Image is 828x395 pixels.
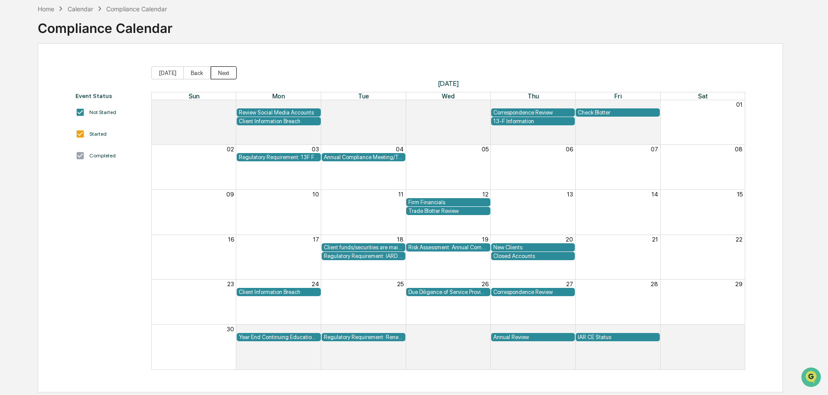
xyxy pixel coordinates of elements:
div: Correspondence Review [493,109,573,116]
div: Client Information Breach [239,118,319,124]
button: 02 [227,146,234,153]
div: Client funds/securities are maintained with a Qualified Custodian [324,244,404,251]
button: 22 [736,236,743,243]
div: Calendar [68,5,93,13]
button: 27 [566,281,573,287]
button: 27 [312,101,319,108]
div: Started [89,131,107,137]
div: Not Started [89,109,116,115]
button: 07 [651,146,658,153]
div: Compliance Calendar [38,13,173,36]
button: 09 [226,191,234,198]
div: Compliance Calendar [106,5,167,13]
span: Fri [614,92,622,100]
button: 11 [398,191,404,198]
button: 28 [651,281,658,287]
div: Risk Assessment: Annual Compliance Meeting [408,244,488,251]
button: 13 [567,191,573,198]
button: 01 [313,326,319,333]
button: Next [211,66,237,79]
button: 23 [227,281,234,287]
span: Data Lookup [17,126,55,134]
button: 03 [481,326,489,333]
button: 28 [396,101,404,108]
a: 🗄️Attestations [59,106,111,121]
button: 31 [652,101,658,108]
span: Preclearance [17,109,56,118]
button: 04 [396,146,404,153]
button: 30 [227,326,234,333]
button: 29 [735,281,743,287]
a: 🖐️Preclearance [5,106,59,121]
button: 30 [566,101,573,108]
div: New Clients [493,244,573,251]
button: 19 [482,236,489,243]
div: 🗄️ [63,110,70,117]
div: Annual Compliance Meeting/Training [324,154,404,160]
div: We're available if you need us! [29,75,110,82]
span: [DATE] [151,79,746,88]
div: Regulatory Requirement: IARD Preliminary Renewal Statement [324,253,404,259]
button: 20 [566,236,573,243]
div: Due Diligence of Service Providers and, if Applicable, any Sub-Advisers [408,289,488,295]
div: Year End Continuing Education (CE) Report [239,334,319,340]
button: 04 [565,326,573,333]
a: Powered byPylon [61,147,105,153]
div: Event Status [75,92,143,99]
div: Annual Review [493,334,573,340]
button: 05 [651,326,658,333]
span: Pylon [86,147,105,153]
div: Regulatory Requirement: Renewal Fees [324,334,404,340]
button: 10 [313,191,319,198]
button: 16 [228,236,234,243]
span: Sun [189,92,199,100]
button: 15 [737,191,743,198]
iframe: Open customer support [800,366,824,390]
button: 08 [735,146,743,153]
button: Back [183,66,211,79]
button: 12 [482,191,489,198]
button: 24 [312,281,319,287]
span: Tue [358,92,369,100]
div: 🔎 [9,127,16,134]
button: 29 [481,101,489,108]
button: 26 [227,101,234,108]
button: Start new chat [147,69,158,79]
button: 25 [397,281,404,287]
button: 18 [397,236,404,243]
div: Client Information Breach [239,289,319,295]
button: 01 [736,101,743,108]
button: 05 [482,146,489,153]
button: 03 [312,146,319,153]
button: 14 [652,191,658,198]
div: Review Social Media Accounts [239,109,319,116]
span: Wed [442,92,455,100]
button: [DATE] [151,66,184,79]
a: 🔎Data Lookup [5,122,58,138]
button: 17 [313,236,319,243]
span: Thu [528,92,539,100]
div: Month View [151,92,746,370]
img: 1746055101610-c473b297-6a78-478c-a979-82029cc54cd1 [9,66,24,82]
button: 21 [652,236,658,243]
div: Closed Accounts [493,253,573,259]
div: Correspondence Review [493,289,573,295]
button: 02 [396,326,404,333]
div: IAR CE Status [578,334,658,340]
input: Clear [23,39,143,49]
div: Trade Blotter Review [408,208,488,214]
span: Attestations [72,109,108,118]
div: 🖐️ [9,110,16,117]
div: Start new chat [29,66,142,75]
p: How can we help? [9,18,158,32]
div: Firm Financials [408,199,488,206]
div: 13-F Information [493,118,573,124]
button: 06 [735,326,743,333]
span: Mon [272,92,285,100]
div: Check Blotter [578,109,658,116]
button: 06 [566,146,573,153]
span: Sat [698,92,708,100]
div: Completed [89,153,116,159]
